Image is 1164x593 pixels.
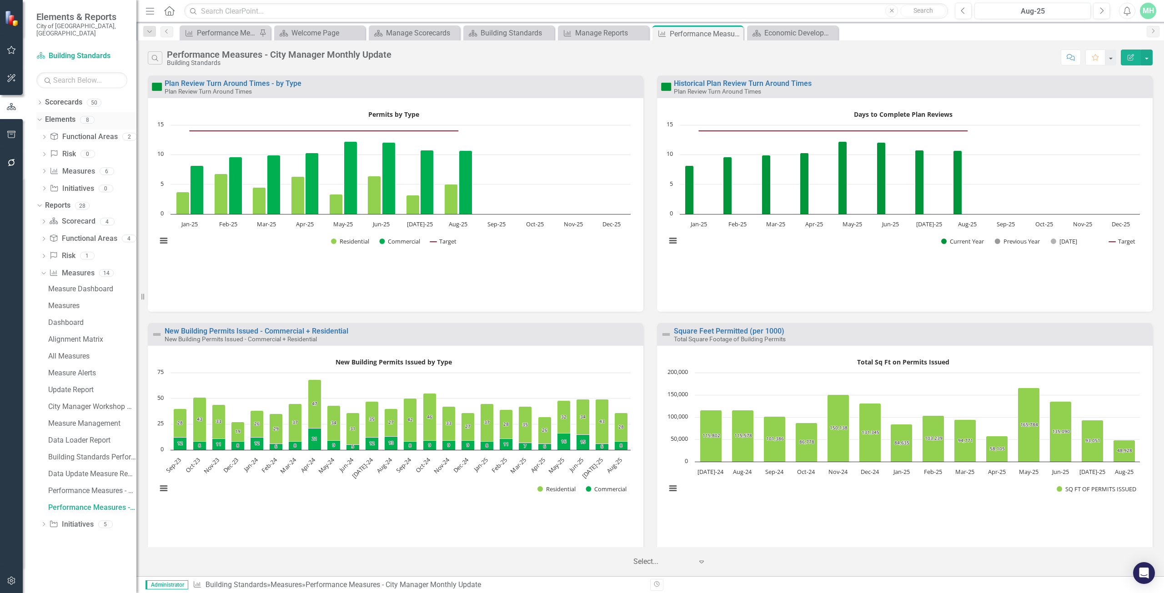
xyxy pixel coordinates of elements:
div: 8 [80,116,95,124]
path: Jun-25, 12.03. Current Year. [877,142,886,214]
a: Building Standards [466,27,552,39]
a: Dashboard [46,315,136,330]
a: Data Update Measure Report [46,467,136,481]
text: 47 [312,400,317,407]
path: May-25, 3.31. Residential. [330,194,343,214]
path: Aug-24, 13. Commercial. [385,436,398,450]
div: 6 [100,167,114,175]
path: Sep-24, 42. Residential. [404,398,417,441]
path: Aug-25, 10.71. Current Year. [953,150,962,214]
div: Dashboard [48,319,136,327]
text: 5 [670,179,673,188]
text: 10 [667,149,673,158]
text: 86,778 [799,439,814,445]
a: Measures [271,580,302,589]
text: 93,051 [1085,437,1100,444]
path: Mar-25, 35. Residential. [519,406,532,443]
div: Building Standards [167,60,391,66]
button: Search [900,5,946,17]
text: 115,578 [734,432,752,439]
text: 100,000 [667,412,688,420]
a: Measures [49,268,94,279]
path: Mar-25, 4.44. Residential. [253,187,266,214]
g: Target, series 4 of 4. Line with 12 data points. [697,129,969,133]
button: MH [1140,3,1156,19]
text: New Building Permits Issued by Type [336,358,452,366]
text: Apr-25 [296,220,314,228]
text: 31 [350,425,356,432]
img: On Target [661,81,672,92]
text: 5 [161,179,164,188]
text: 42 [407,416,413,423]
path: Jan-25, 8. Commercial. [481,441,494,450]
button: Show Residential [537,485,576,493]
div: Building Standards [481,27,552,39]
text: 165,784 [1020,421,1038,428]
path: Sep-23, 28. Residential. [174,409,187,437]
text: Aug-25 [958,220,977,228]
path: Aug-25, 10.71. Commercial. [459,150,472,214]
text: 12 [369,440,375,446]
text: 0 [670,209,673,217]
svg: Interactive chart [662,355,1144,503]
img: On Target [151,81,162,92]
div: Double-Click to Edit [657,323,1153,559]
path: Jan-25, 37. Residential. [481,404,494,441]
path: May-25, 32. Residential. [557,400,571,433]
text: 0 [161,209,164,217]
text: 10 [157,149,164,158]
path: Jan-25, 3.69. Residential. [176,192,190,214]
text: May-25 [333,220,353,228]
path: Oct-24, 86,778. SQ FT OF PERMITS ISSUED. [796,423,818,462]
button: Show Residential [331,237,369,245]
path: May-25, 16. Commercial. [557,433,571,450]
text: 33 [446,420,452,426]
path: Apr-25, 6.29. Residential. [291,176,305,214]
path: Jun-25, 6.39. Residential. [368,176,381,214]
text: 28 [503,421,509,427]
text: Dec-25 [1112,220,1130,228]
div: 1 [80,252,95,260]
text: Nov-25 [564,220,583,228]
path: May-25, 165,784. SQ FT OF PERMITS ISSUED. [1018,388,1040,462]
a: Scorecards [45,97,82,108]
small: City of [GEOGRAPHIC_DATA], [GEOGRAPHIC_DATA] [36,22,127,37]
a: Performance Measures - City Manager Monthly Update [182,27,257,39]
text: 12 [177,440,183,446]
path: Jan-25, 84,635. SQ FT OF PERMITS ISSUED. [891,424,913,462]
a: Alignment Matrix [46,332,136,347]
path: May-24, 34. Residential. [327,405,341,440]
button: View chart menu, Days to Complete Plan Reviews [667,234,679,247]
path: Jun-25, 135,090. SQ FT OF PERMITS ISSUED. [1050,401,1072,462]
a: Functional Areas [49,234,117,244]
path: Apr-24, 47. Residential. [308,379,321,428]
text: 13 [388,439,394,446]
path: Feb-25, 11. Commercial. [500,439,513,450]
div: Alignment Matrix [48,335,136,344]
button: View chart menu, Permits by Type [157,234,170,247]
div: Performance Measures - City Manager Monthly Update [167,50,391,60]
text: 21 [312,435,317,442]
text: 200,000 [667,368,688,376]
small: Total Square Footage of Building Permits [674,335,786,343]
a: Risk [50,149,75,159]
g: Commercial, bar series 2 of 2 with 24 bars. [174,428,628,450]
g: Target, series 3 of 3. Line with 12 data points. [188,129,460,133]
div: Aug-25 [978,6,1088,17]
div: Double-Click to Edit [148,323,643,559]
text: 75 [157,368,164,376]
button: Aug-25 [974,3,1091,19]
div: Performance Measures - Operating Budget [48,487,136,495]
text: 43 [197,416,202,422]
text: Oct-25 [526,220,544,228]
button: Show Previous Year [995,237,1041,245]
a: Initiatives [50,184,94,194]
button: Show Two Years Ago [1051,237,1099,245]
path: Oct-23, 43. Residential. [193,397,206,441]
div: Performance Measures - City Manager Monthly Update [48,503,136,512]
text: 28 [177,419,183,426]
path: May-24, 9. Commercial. [327,440,341,450]
text: 26 [254,420,260,427]
path: Mar-24, 8. Commercial. [289,441,302,450]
